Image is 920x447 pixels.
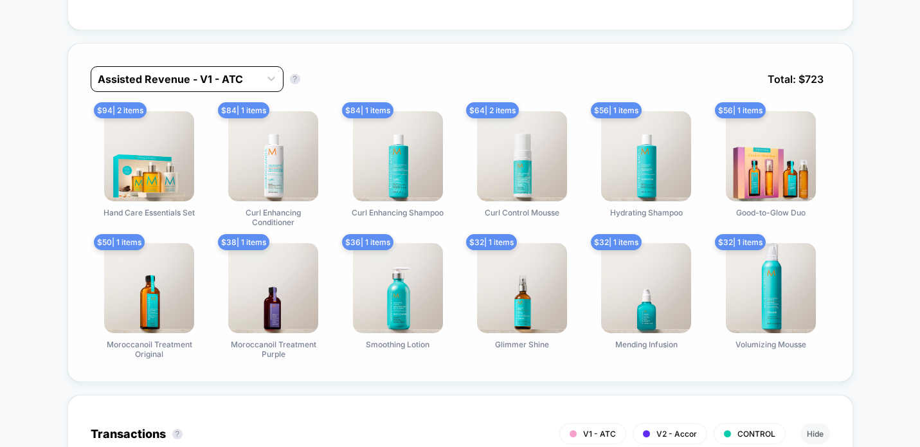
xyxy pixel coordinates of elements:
span: $ 64 | 2 items [466,102,519,118]
img: Volumizing Mousse [726,243,816,333]
span: Good-to-Glow Duo [736,208,806,217]
img: Mending Infusion [601,243,691,333]
span: Curl Control Mousse [485,208,559,217]
span: $ 32 | 1 items [466,234,517,250]
img: Moroccanoil Treatment Original [104,243,194,333]
span: Volumizing Mousse [735,340,806,349]
img: Curl Enhancing Conditioner [228,111,318,201]
span: $ 38 | 1 items [218,234,269,250]
span: $ 94 | 2 items [94,102,147,118]
span: $ 84 | 1 items [218,102,269,118]
span: $ 32 | 1 items [715,234,766,250]
span: Mending Infusion [615,340,678,349]
span: V1 - ATC [583,429,616,439]
img: Hand Care Essentials Set [104,111,194,201]
span: CONTROL [737,429,775,439]
span: Glimmer Shine [495,340,549,349]
img: Curl Enhancing Shampoo [353,111,443,201]
button: Hide [800,423,830,444]
span: Hydrating Shampoo [610,208,683,217]
button: ? [290,74,300,84]
img: Smoothing Lotion [353,243,443,333]
span: $ 36 | 1 items [342,234,393,250]
span: Moroccanoil Treatment Original [101,340,197,359]
span: Hand Care Essentials Set [104,208,195,217]
span: $ 32 | 1 items [591,234,642,250]
img: Hydrating Shampoo [601,111,691,201]
img: Moroccanoil Treatment Purple [228,243,318,333]
span: Total: $ 723 [761,66,830,92]
span: $ 56 | 1 items [715,102,766,118]
button: ? [172,429,183,439]
img: Glimmer Shine [477,243,567,333]
span: $ 84 | 1 items [342,102,393,118]
span: Curl Enhancing Shampoo [352,208,444,217]
span: $ 50 | 1 items [94,234,145,250]
span: V2 - Accor [656,429,697,439]
span: Curl Enhancing Conditioner [225,208,321,227]
img: Good-to-Glow Duo [726,111,816,201]
span: Smoothing Lotion [366,340,429,349]
img: Curl Control Mousse [477,111,567,201]
span: Moroccanoil Treatment Purple [225,340,321,359]
span: $ 56 | 1 items [591,102,642,118]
